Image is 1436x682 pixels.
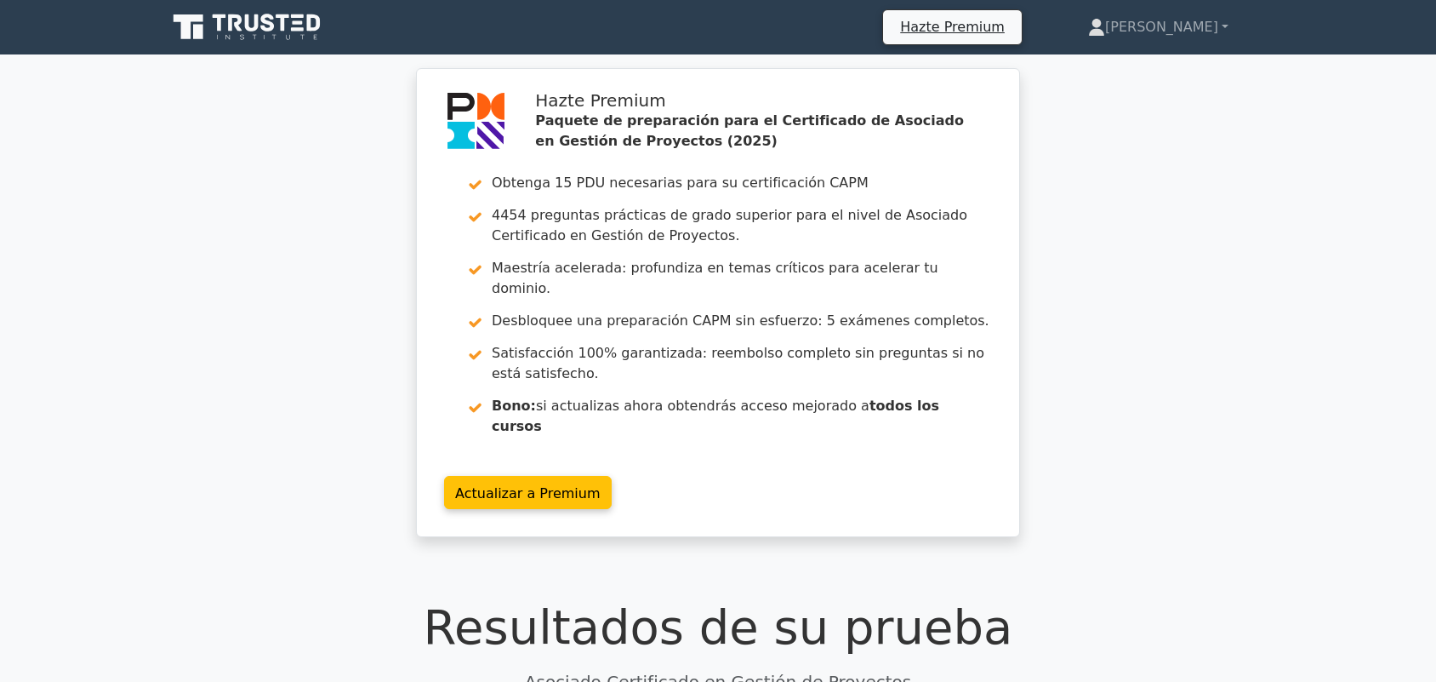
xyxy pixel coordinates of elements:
font: Hazte Premium [900,19,1005,35]
a: Actualizar a Premium [444,476,612,509]
font: Resultados de su prueba [424,599,1013,655]
a: [PERSON_NAME] [1047,10,1269,44]
font: [PERSON_NAME] [1105,19,1218,35]
a: Hazte Premium [890,15,1015,38]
